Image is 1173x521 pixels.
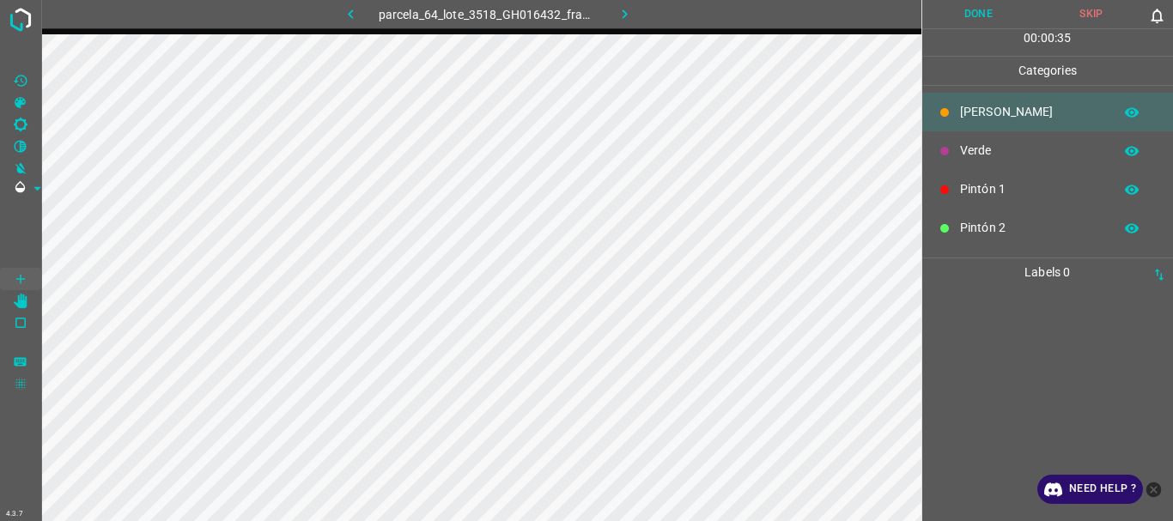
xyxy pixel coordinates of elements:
[1037,475,1143,504] a: Need Help ?
[5,4,36,35] img: logo
[1057,29,1071,47] p: 35
[960,142,1104,160] p: Verde
[927,258,1169,287] p: Labels 0
[960,180,1104,198] p: Pintón 1
[2,507,27,521] div: 4.3.7
[1024,29,1071,56] div: : :
[960,103,1104,121] p: [PERSON_NAME]
[1041,29,1054,47] p: 00
[1143,475,1164,504] button: close-help
[960,219,1104,237] p: Pintón 2
[379,4,598,28] h6: parcela_64_lote_3518_GH016432_frame_00158_152852.jpg
[1024,29,1037,47] p: 00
